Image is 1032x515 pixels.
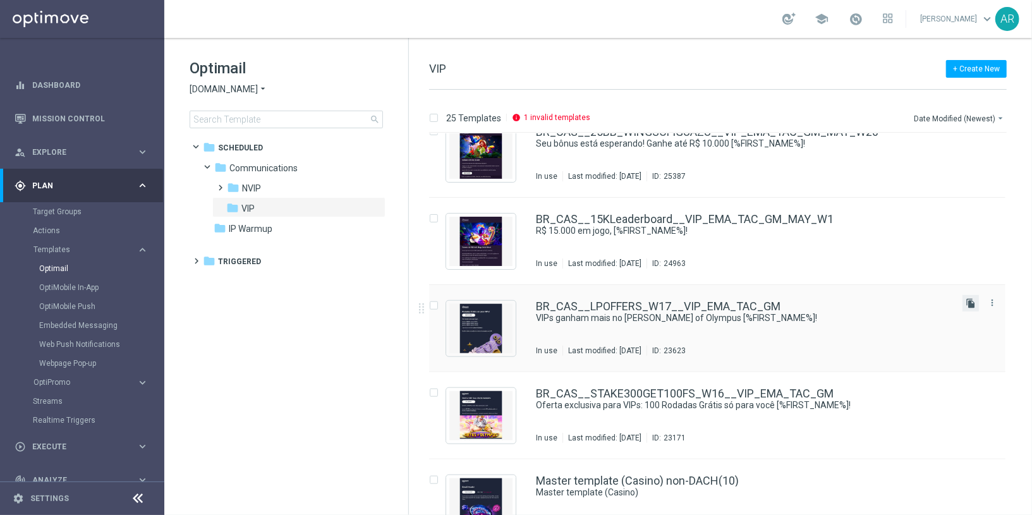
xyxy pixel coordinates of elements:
div: Explore [15,147,137,158]
div: OptiMobile In-App [39,278,163,297]
a: BR_CAS__15KLeaderboard__VIP_EMA_TAC_GM_MAY_W1 [536,214,834,225]
i: more_vert [987,298,997,308]
button: track_changes Analyze keyboard_arrow_right [14,475,149,485]
div: Press SPACE to select this row. [416,111,1029,198]
span: Scheduled [218,142,263,154]
a: Web Push Notifications [39,339,131,349]
div: Webpage Pop-up [39,354,163,373]
button: more_vert [986,295,999,310]
a: Dashboard [32,68,149,102]
div: Templates [33,240,163,373]
div: Last modified: [DATE] [563,346,647,356]
div: OptiPromo [33,373,163,392]
span: NVIP [242,183,261,194]
button: play_circle_outline Execute keyboard_arrow_right [14,442,149,452]
div: Execute [15,441,137,452]
a: Master template (Casino) [536,487,923,499]
button: [DOMAIN_NAME] arrow_drop_down [190,83,268,95]
button: person_search Explore keyboard_arrow_right [14,147,149,157]
i: folder [227,181,240,194]
a: Settings [30,495,69,502]
input: Search Template [190,111,383,128]
i: track_changes [15,475,26,486]
i: keyboard_arrow_right [137,377,149,389]
i: person_search [15,147,26,158]
span: search [370,114,380,124]
p: 25 Templates [446,112,501,124]
div: Last modified: [DATE] [563,171,647,181]
a: Optimail [39,264,131,274]
span: IP Warmup [229,223,272,234]
button: Templates keyboard_arrow_right [33,245,149,255]
a: Webpage Pop-up [39,358,131,368]
div: In use [536,433,557,443]
div: Target Groups [33,202,163,221]
i: settings [13,493,24,504]
span: [DOMAIN_NAME] [190,83,258,95]
div: Streams [33,392,163,411]
span: Analyze [32,476,137,484]
i: folder [203,255,216,267]
div: In use [536,258,557,269]
div: ID: [647,346,686,356]
div: Web Push Notifications [39,335,163,354]
i: keyboard_arrow_right [137,474,149,486]
div: Mission Control [15,102,149,135]
div: Actions [33,221,163,240]
i: folder [214,161,227,174]
a: R$ 15.000 em jogo, [%FIRST_NAME%]! [536,225,923,237]
p: 1 invalid templates [524,112,590,123]
a: BR_CAS__STAKE300GET100FS_W16__VIP_EMA_TAC_GM [536,388,834,399]
i: keyboard_arrow_right [137,440,149,452]
img: 25387.jpeg [449,130,513,179]
i: equalizer [15,80,26,91]
a: Target Groups [33,207,131,217]
i: gps_fixed [15,180,26,191]
i: arrow_drop_down [995,113,1005,123]
i: folder [203,141,216,154]
div: Mission Control [14,114,149,124]
button: equalizer Dashboard [14,80,149,90]
span: keyboard_arrow_down [980,12,994,26]
span: Templates [33,246,124,253]
a: BR_CAS__LPOFFERS_W17__VIP_EMA_TAC_GM [536,301,780,312]
a: Embedded Messaging [39,320,131,330]
button: OptiPromo keyboard_arrow_right [33,377,149,387]
i: play_circle_outline [15,441,26,452]
div: Oferta exclusiva para VIPs: 100 Rodadas Grátis só para você [%FIRST_NAME%]! [536,399,952,411]
a: OptiMobile Push [39,301,131,312]
button: gps_fixed Plan keyboard_arrow_right [14,181,149,191]
img: 24963.jpeg [449,217,513,266]
img: 23171.jpeg [449,391,513,440]
div: Press SPACE to select this row. [416,372,1029,459]
a: [PERSON_NAME]keyboard_arrow_down [919,9,995,28]
span: Plan [32,182,137,190]
span: VIP [429,62,446,75]
div: Realtime Triggers [33,411,163,430]
h1: Optimail [190,58,383,78]
div: AR [995,7,1019,31]
div: Plan [15,180,137,191]
span: VIP [241,203,255,214]
span: school [815,12,829,26]
div: Templates [33,246,137,253]
i: arrow_drop_down [258,83,268,95]
div: OptiPromo [33,379,137,386]
div: 23623 [664,346,686,356]
a: OptiMobile In-App [39,282,131,293]
button: file_copy [962,295,979,312]
span: Triggered [218,256,261,267]
div: Last modified: [DATE] [563,258,647,269]
div: ID: [647,171,686,181]
i: keyboard_arrow_right [137,179,149,191]
span: Communications [229,162,298,174]
div: Press SPACE to select this row. [416,285,1029,372]
div: Master template (Casino) [536,487,952,499]
i: file_copy [966,298,976,308]
a: Mission Control [32,102,149,135]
